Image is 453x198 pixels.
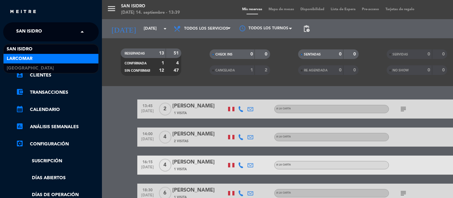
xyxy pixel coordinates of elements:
a: assessmentANÁLISIS SEMANALES [16,123,99,131]
a: account_balance_walletTransacciones [16,89,99,96]
a: Suscripción [16,158,99,165]
a: calendar_monthCalendario [16,106,99,114]
span: Larcomar [7,55,32,62]
i: account_balance_wallet [16,88,24,96]
img: MEITRE [10,10,37,14]
i: account_box [16,71,24,78]
i: calendar_month [16,105,24,113]
span: San Isidro [16,25,42,39]
a: Configuración [16,140,99,148]
i: settings_applications [16,140,24,147]
i: assessment [16,122,24,130]
a: account_boxClientes [16,71,99,79]
a: Días abiertos [16,174,99,182]
span: San Isidro [7,46,32,53]
span: [GEOGRAPHIC_DATA] [7,65,54,72]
